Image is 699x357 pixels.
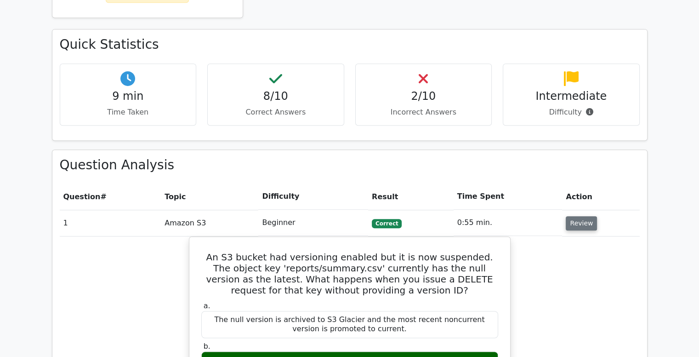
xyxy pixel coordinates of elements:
[454,184,563,210] th: Time Spent
[204,342,210,351] span: b.
[562,184,639,210] th: Action
[201,311,498,339] div: The null version is archived to S3 Glacier and the most recent noncurrent version is promoted to ...
[258,210,368,236] td: Beginner
[368,184,454,210] th: Result
[363,90,484,103] h4: 2/10
[363,107,484,118] p: Incorrect Answers
[454,210,563,236] td: 0:55 min.
[60,184,161,210] th: #
[200,252,499,296] h5: An S3 bucket had versioning enabled but it is now suspended. The object key 'reports/summary.csv'...
[68,107,189,118] p: Time Taken
[68,90,189,103] h4: 9 min
[60,157,640,173] h3: Question Analysis
[204,301,210,310] span: a.
[511,107,632,118] p: Difficulty
[161,184,258,210] th: Topic
[258,184,368,210] th: Difficulty
[60,37,640,52] h3: Quick Statistics
[161,210,258,236] td: Amazon S3
[60,210,161,236] td: 1
[63,192,101,201] span: Question
[372,219,402,228] span: Correct
[215,90,336,103] h4: 8/10
[215,107,336,118] p: Correct Answers
[511,90,632,103] h4: Intermediate
[566,216,597,230] button: Review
